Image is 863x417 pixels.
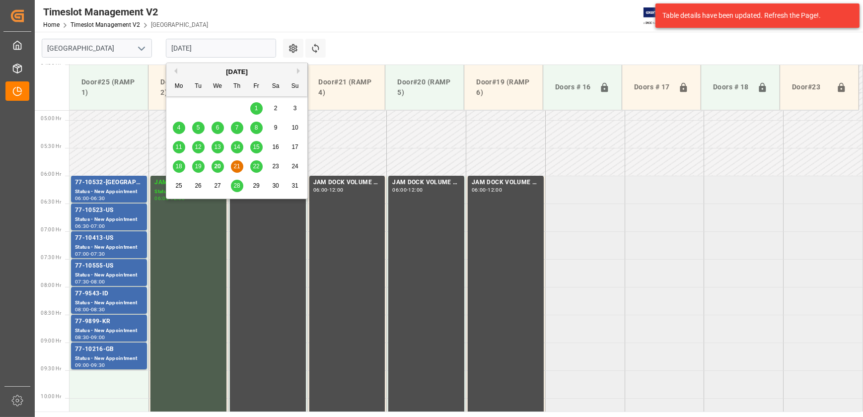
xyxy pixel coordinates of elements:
span: 6 [216,124,219,131]
div: - [327,188,329,192]
div: Sa [270,80,282,93]
div: Choose Friday, August 22nd, 2025 [250,160,263,173]
a: Home [43,21,60,28]
div: 07:00 [91,224,105,228]
span: 22 [253,163,259,170]
div: - [486,188,488,192]
span: 2 [274,105,278,112]
span: 12 [195,143,201,150]
span: 17 [291,143,298,150]
span: 08:30 Hr [41,310,61,316]
div: 08:30 [75,335,89,340]
div: - [89,279,91,284]
div: - [89,307,91,312]
div: Choose Friday, August 1st, 2025 [250,102,263,115]
div: Choose Saturday, August 2nd, 2025 [270,102,282,115]
div: Choose Monday, August 25th, 2025 [173,180,185,192]
div: Choose Wednesday, August 13th, 2025 [212,141,224,153]
a: Timeslot Management V2 [71,21,140,28]
div: Choose Wednesday, August 20th, 2025 [212,160,224,173]
span: 21 [233,163,240,170]
div: 07:00 [75,252,89,256]
span: 31 [291,182,298,189]
div: Status - New Appointment [75,188,143,196]
span: 18 [175,163,182,170]
img: Exertis%20JAM%20-%20Email%20Logo.jpg_1722504956.jpg [644,7,678,25]
div: Choose Sunday, August 24th, 2025 [289,160,301,173]
div: Status - New Appointment [75,271,143,279]
div: Choose Wednesday, August 27th, 2025 [212,180,224,192]
span: 25 [175,182,182,189]
div: JAM DOCK VOLUME CONTROL [472,178,540,188]
div: Choose Sunday, August 3rd, 2025 [289,102,301,115]
div: - [89,335,91,340]
div: 12:00 [488,188,502,192]
div: Th [231,80,243,93]
div: 08:00 [75,307,89,312]
span: 16 [272,143,279,150]
span: 24 [291,163,298,170]
div: 77-9899-KR [75,317,143,327]
div: 06:00 [75,196,89,201]
div: 12:00 [329,188,344,192]
span: 20 [214,163,220,170]
span: 15 [253,143,259,150]
div: 06:00 [313,188,328,192]
span: 05:00 Hr [41,116,61,121]
div: - [89,224,91,228]
div: 07:30 [75,279,89,284]
button: Next Month [297,68,303,74]
div: 06:00 [472,188,486,192]
div: Choose Saturday, August 16th, 2025 [270,141,282,153]
div: 08:00 [91,279,105,284]
button: open menu [134,41,148,56]
div: - [89,196,91,201]
span: 8 [255,124,258,131]
span: 07:30 Hr [41,255,61,260]
div: Table details have been updated. Refresh the Page!. [662,10,845,21]
div: Su [289,80,301,93]
div: Choose Tuesday, August 26th, 2025 [192,180,205,192]
span: 06:30 Hr [41,199,61,205]
div: 08:30 [91,307,105,312]
div: 77-9543-ID [75,289,143,299]
div: Choose Wednesday, August 6th, 2025 [212,122,224,134]
div: 77-10216-GB [75,345,143,354]
div: Timeslot Management V2 [43,4,208,19]
div: Choose Monday, August 11th, 2025 [173,141,185,153]
div: Choose Friday, August 15th, 2025 [250,141,263,153]
div: 77-10555-US [75,261,143,271]
span: 29 [253,182,259,189]
span: 10:00 Hr [41,394,61,399]
div: Choose Friday, August 8th, 2025 [250,122,263,134]
div: Status - New Appointment [75,243,143,252]
span: 09:00 Hr [41,338,61,344]
span: 05:30 Hr [41,143,61,149]
span: 5 [197,124,200,131]
div: Choose Monday, August 18th, 2025 [173,160,185,173]
div: Choose Thursday, August 14th, 2025 [231,141,243,153]
span: 14 [233,143,240,150]
div: 09:30 [91,363,105,367]
div: Choose Thursday, August 21st, 2025 [231,160,243,173]
span: 7 [235,124,239,131]
span: 27 [214,182,220,189]
div: Door#19 (RAMP 6) [472,73,535,102]
div: Doors # 16 [551,78,595,97]
span: 26 [195,182,201,189]
div: We [212,80,224,93]
div: Mo [173,80,185,93]
div: Fr [250,80,263,93]
div: Choose Saturday, August 23rd, 2025 [270,160,282,173]
input: DD.MM.YYYY [166,39,276,58]
span: 1 [255,105,258,112]
span: 11 [175,143,182,150]
div: 06:30 [75,224,89,228]
div: [DATE] [166,67,307,77]
div: Choose Monday, August 4th, 2025 [173,122,185,134]
span: 23 [272,163,279,170]
button: Previous Month [171,68,177,74]
div: 09:00 [75,363,89,367]
div: 77-10532-[GEOGRAPHIC_DATA] [75,178,143,188]
div: Choose Tuesday, August 19th, 2025 [192,160,205,173]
